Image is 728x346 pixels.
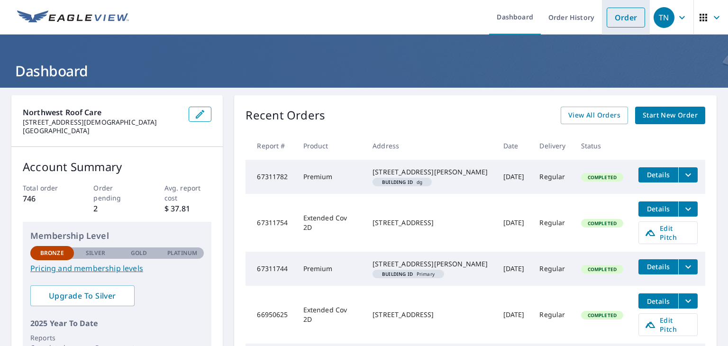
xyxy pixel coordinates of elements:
div: [STREET_ADDRESS] [373,310,488,319]
span: Edit Pitch [645,224,692,242]
th: Date [496,132,532,160]
p: 2 [93,203,141,214]
a: Edit Pitch [638,221,698,244]
td: Regular [532,160,573,194]
em: Building ID [382,180,413,184]
span: dg [376,180,428,184]
span: View All Orders [568,109,620,121]
td: Extended Cov 2D [296,286,365,344]
td: Regular [532,194,573,252]
span: Completed [582,266,622,273]
span: Details [644,170,673,179]
div: [STREET_ADDRESS][PERSON_NAME] [373,167,488,177]
th: Report # [246,132,295,160]
p: Platinum [167,249,197,257]
a: Edit Pitch [638,313,698,336]
span: Completed [582,220,622,227]
th: Address [365,132,495,160]
td: [DATE] [496,160,532,194]
a: Start New Order [635,107,705,124]
p: Silver [86,249,106,257]
a: Upgrade To Silver [30,285,135,306]
button: filesDropdownBtn-67311744 [678,259,698,274]
p: Bronze [40,249,64,257]
span: Edit Pitch [645,316,692,334]
img: EV Logo [17,10,129,25]
div: TN [654,7,674,28]
td: Premium [296,252,365,286]
td: 66950625 [246,286,295,344]
td: 67311744 [246,252,295,286]
a: View All Orders [561,107,628,124]
button: filesDropdownBtn-67311754 [678,201,698,217]
td: Regular [532,252,573,286]
td: 67311754 [246,194,295,252]
button: detailsBtn-67311754 [638,201,678,217]
span: Completed [582,174,622,181]
th: Delivery [532,132,573,160]
button: detailsBtn-67311782 [638,167,678,182]
p: 746 [23,193,70,204]
td: Regular [532,286,573,344]
p: 2025 Year To Date [30,318,204,329]
p: Order pending [93,183,141,203]
span: Upgrade To Silver [38,291,127,301]
p: Gold [131,249,147,257]
span: Completed [582,312,622,319]
p: $ 37.81 [164,203,212,214]
p: Recent Orders [246,107,325,124]
p: [STREET_ADDRESS][DEMOGRAPHIC_DATA] [23,118,181,127]
button: detailsBtn-67311744 [638,259,678,274]
a: Pricing and membership levels [30,263,204,274]
p: Membership Level [30,229,204,242]
th: Product [296,132,365,160]
span: Details [644,262,673,271]
div: [STREET_ADDRESS] [373,218,488,228]
span: Primary [376,272,440,276]
p: [GEOGRAPHIC_DATA] [23,127,181,135]
th: Status [573,132,631,160]
button: detailsBtn-66950625 [638,293,678,309]
td: [DATE] [496,194,532,252]
span: Start New Order [643,109,698,121]
button: filesDropdownBtn-66950625 [678,293,698,309]
td: [DATE] [496,252,532,286]
span: Details [644,297,673,306]
span: Details [644,204,673,213]
td: [DATE] [496,286,532,344]
td: Extended Cov 2D [296,194,365,252]
p: Northwest Roof Care [23,107,181,118]
p: Total order [23,183,70,193]
h1: Dashboard [11,61,717,81]
button: filesDropdownBtn-67311782 [678,167,698,182]
a: Order [607,8,645,27]
td: 67311782 [246,160,295,194]
td: Premium [296,160,365,194]
em: Building ID [382,272,413,276]
p: Avg. report cost [164,183,212,203]
p: Account Summary [23,158,211,175]
div: [STREET_ADDRESS][PERSON_NAME] [373,259,488,269]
